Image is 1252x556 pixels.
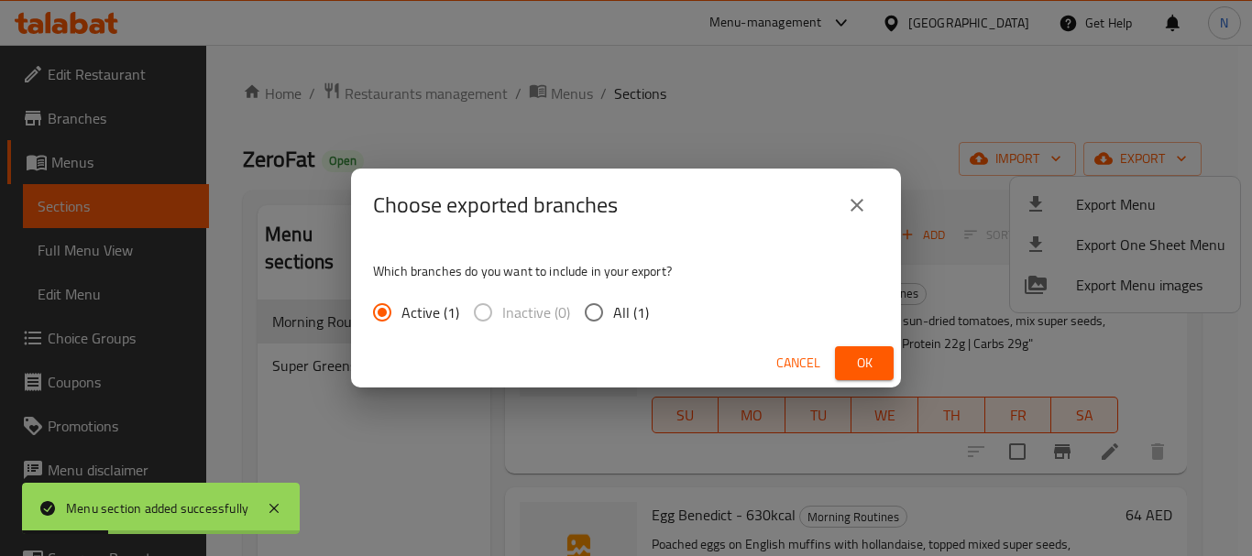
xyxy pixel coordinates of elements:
[835,183,879,227] button: close
[401,301,459,323] span: Active (1)
[776,352,820,375] span: Cancel
[66,498,248,518] div: Menu section added successfully
[373,191,618,220] h2: Choose exported branches
[373,262,879,280] p: Which branches do you want to include in your export?
[835,346,894,380] button: Ok
[850,352,879,375] span: Ok
[769,346,828,380] button: Cancel
[502,301,570,323] span: Inactive (0)
[613,301,649,323] span: All (1)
